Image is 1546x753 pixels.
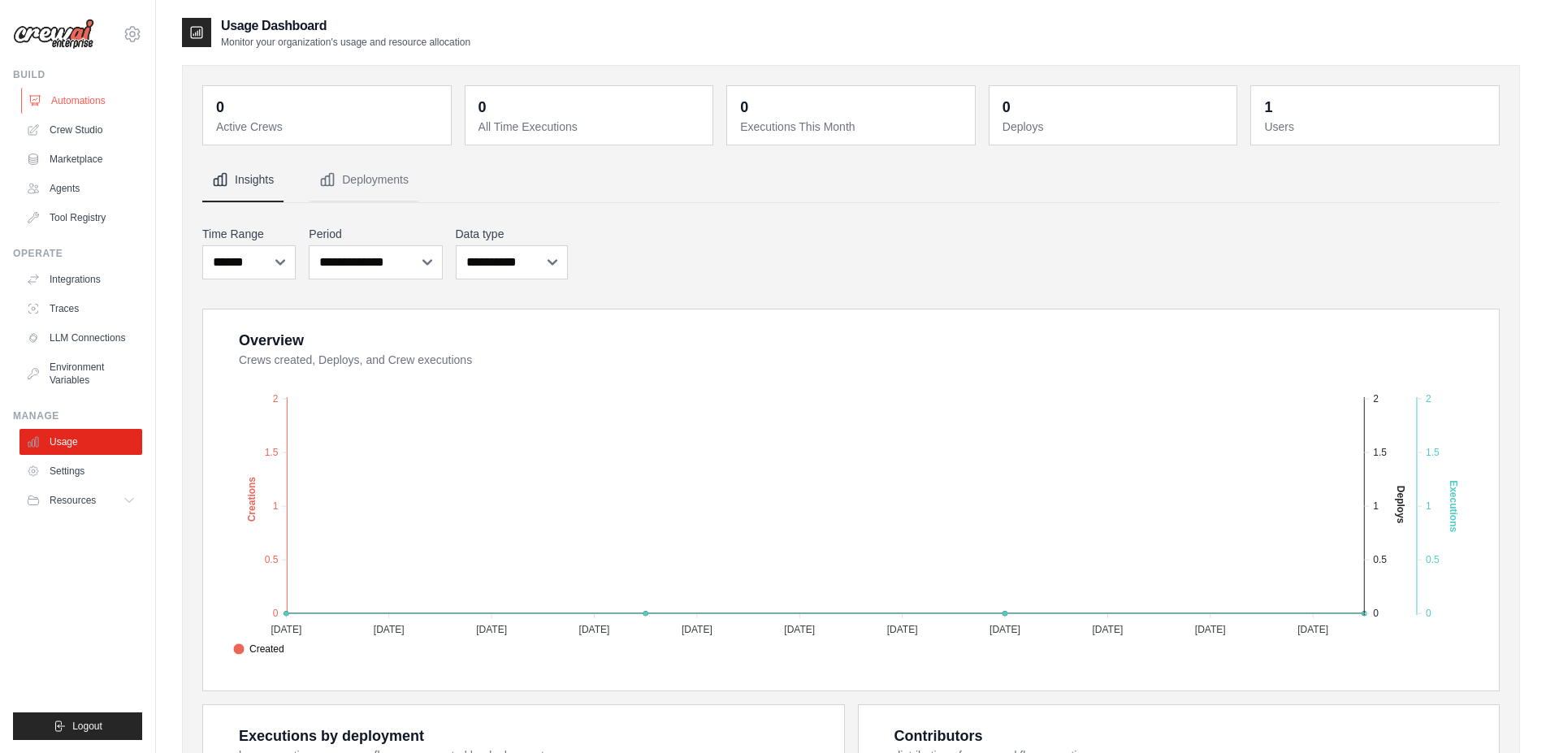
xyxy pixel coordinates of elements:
[1373,608,1379,619] tspan: 0
[309,226,442,242] label: Period
[239,329,304,352] div: Overview
[310,158,418,202] button: Deployments
[239,352,1479,368] dt: Crews created, Deploys, and Crew executions
[1373,554,1387,565] tspan: 0.5
[202,226,296,242] label: Time Range
[784,624,815,635] tspan: [DATE]
[19,296,142,322] a: Traces
[1297,624,1328,635] tspan: [DATE]
[1195,624,1226,635] tspan: [DATE]
[50,494,96,507] span: Resources
[1426,500,1431,512] tspan: 1
[1426,447,1440,458] tspan: 1.5
[202,158,1500,202] nav: Tabs
[265,554,279,565] tspan: 0.5
[273,393,279,405] tspan: 2
[579,624,610,635] tspan: [DATE]
[1003,119,1228,135] dt: Deploys
[1264,119,1489,135] dt: Users
[265,447,279,458] tspan: 1.5
[19,354,142,393] a: Environment Variables
[1426,554,1440,565] tspan: 0.5
[479,119,704,135] dt: All Time Executions
[374,624,405,635] tspan: [DATE]
[887,624,918,635] tspan: [DATE]
[21,88,144,114] a: Automations
[19,117,142,143] a: Crew Studio
[1426,393,1431,405] tspan: 2
[19,325,142,351] a: LLM Connections
[239,725,424,747] div: Executions by deployment
[1373,447,1387,458] tspan: 1.5
[476,624,507,635] tspan: [DATE]
[894,725,983,747] div: Contributors
[456,226,569,242] label: Data type
[246,477,258,522] text: Creations
[19,146,142,172] a: Marketplace
[1373,393,1379,405] tspan: 2
[202,158,284,202] button: Insights
[19,266,142,292] a: Integrations
[233,642,284,656] span: Created
[273,500,279,512] tspan: 1
[13,409,142,422] div: Manage
[273,608,279,619] tspan: 0
[13,247,142,260] div: Operate
[19,205,142,231] a: Tool Registry
[740,96,748,119] div: 0
[13,712,142,740] button: Logout
[1395,486,1406,524] text: Deploys
[1448,480,1459,532] text: Executions
[72,720,102,733] span: Logout
[990,624,1020,635] tspan: [DATE]
[479,96,487,119] div: 0
[216,119,441,135] dt: Active Crews
[221,16,470,36] h2: Usage Dashboard
[13,68,142,81] div: Build
[740,119,965,135] dt: Executions This Month
[13,19,94,50] img: Logo
[1092,624,1123,635] tspan: [DATE]
[19,175,142,201] a: Agents
[19,487,142,513] button: Resources
[271,624,301,635] tspan: [DATE]
[1003,96,1011,119] div: 0
[682,624,712,635] tspan: [DATE]
[1264,96,1272,119] div: 1
[1426,608,1431,619] tspan: 0
[1373,500,1379,512] tspan: 1
[221,36,470,49] p: Monitor your organization's usage and resource allocation
[216,96,224,119] div: 0
[19,458,142,484] a: Settings
[19,429,142,455] a: Usage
